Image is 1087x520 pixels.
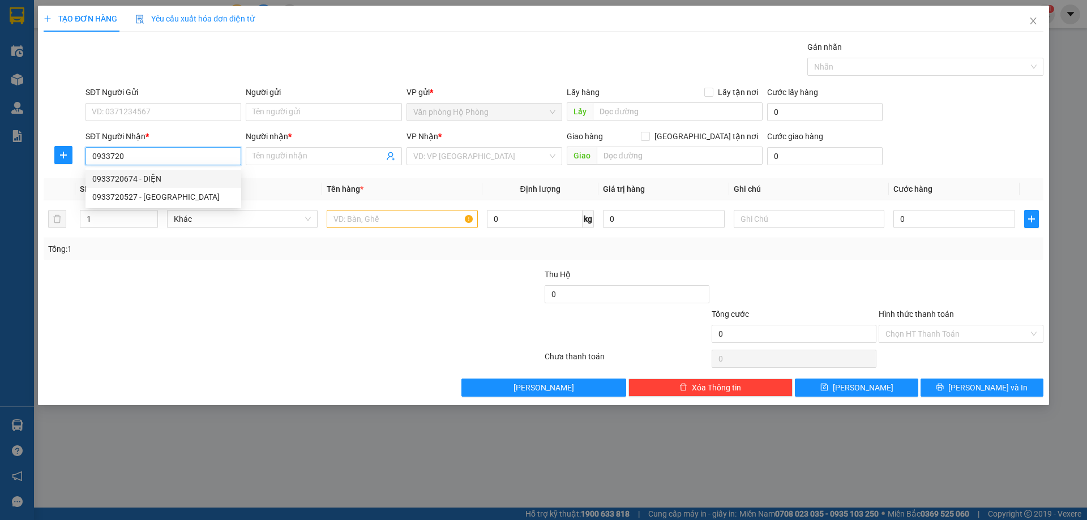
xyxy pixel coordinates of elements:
span: kg [583,210,594,228]
input: 0 [603,210,725,228]
label: Gán nhãn [807,42,842,51]
div: 0933720674 - DIỆN [85,170,241,188]
span: plus [55,151,72,160]
span: plus [1025,214,1038,224]
span: SL [80,184,89,194]
span: Lấy [567,102,593,121]
span: TẠO ĐƠN HÀNG [44,14,117,23]
span: [PERSON_NAME] [833,381,893,394]
button: delete [48,210,66,228]
button: plus [1024,210,1039,228]
div: 0933720527 - HÀ [85,188,241,206]
span: Khác [174,210,311,227]
button: deleteXóa Thông tin [628,379,793,397]
span: printer [936,383,944,392]
button: Close [1017,6,1049,37]
span: Giao [567,147,597,165]
span: VP Nhận [406,132,438,141]
span: [GEOGRAPHIC_DATA] tận nơi [650,130,763,143]
button: [PERSON_NAME] [461,379,626,397]
span: Cước hàng [893,184,932,194]
button: save[PERSON_NAME] [795,379,918,397]
button: printer[PERSON_NAME] và In [921,379,1043,397]
th: Ghi chú [729,178,889,200]
div: Chưa thanh toán [543,350,711,370]
span: Xóa Thông tin [692,381,741,394]
label: Cước lấy hàng [767,88,818,97]
button: plus [54,146,72,164]
div: Người nhận [246,130,401,143]
input: Ghi Chú [734,210,884,228]
span: plus [44,15,52,23]
input: Dọc đường [597,147,763,165]
div: Người gửi [246,86,401,98]
span: delete [679,383,687,392]
div: 0933720674 - DIỆN [92,173,234,185]
input: Dọc đường [593,102,763,121]
div: Tổng: 1 [48,243,420,255]
span: Tên hàng [327,184,363,194]
div: SĐT Người Gửi [85,86,241,98]
span: Định lượng [520,184,560,194]
span: Văn phòng Hộ Phòng [413,104,555,121]
div: SĐT Người Nhận [85,130,241,143]
span: close [1029,16,1038,25]
input: VD: Bàn, Ghế [327,210,477,228]
input: Cước giao hàng [767,147,883,165]
span: user-add [386,152,395,161]
span: Giá trị hàng [603,184,645,194]
div: 0933720527 - [GEOGRAPHIC_DATA] [92,191,234,203]
span: [PERSON_NAME] và In [948,381,1028,394]
label: Hình thức thanh toán [879,310,954,319]
label: Cước giao hàng [767,132,823,141]
img: icon [135,15,144,24]
div: VP gửi [406,86,562,98]
input: Cước lấy hàng [767,103,883,121]
span: Thu Hộ [545,270,571,279]
span: [PERSON_NAME] [513,381,574,394]
span: Lấy hàng [567,88,600,97]
span: Lấy tận nơi [713,86,763,98]
span: Yêu cầu xuất hóa đơn điện tử [135,14,255,23]
span: save [820,383,828,392]
span: Giao hàng [567,132,603,141]
span: Tổng cước [712,310,749,319]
